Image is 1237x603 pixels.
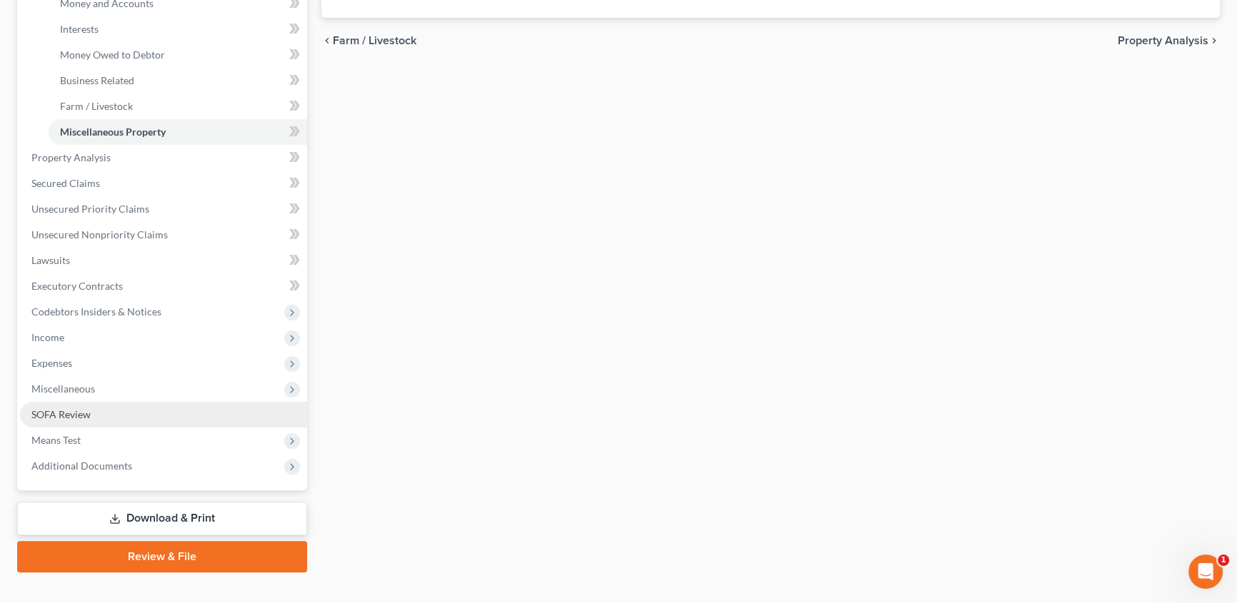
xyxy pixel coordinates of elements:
span: Executory Contracts [31,280,123,292]
a: Miscellaneous Property [49,119,307,145]
span: Miscellaneous Property [60,126,166,138]
span: Interests [60,23,99,35]
span: Codebtors Insiders & Notices [31,305,161,318]
span: Property Analysis [31,151,111,163]
a: Executory Contracts [20,273,307,299]
span: Farm / Livestock [60,100,133,112]
button: Property Analysis chevron_right [1118,35,1220,46]
a: Business Related [49,68,307,93]
a: Money Owed to Debtor [49,42,307,68]
span: Property Analysis [1118,35,1208,46]
a: Lawsuits [20,248,307,273]
a: Download & Print [17,502,307,535]
span: Means Test [31,434,81,446]
a: Secured Claims [20,171,307,196]
a: Unsecured Priority Claims [20,196,307,222]
span: Income [31,331,64,343]
a: Property Analysis [20,145,307,171]
span: Unsecured Nonpriority Claims [31,228,168,240]
span: SOFA Review [31,408,91,420]
span: Miscellaneous [31,382,95,395]
i: chevron_left [321,35,333,46]
i: chevron_right [1208,35,1220,46]
span: Lawsuits [31,254,70,266]
span: Money Owed to Debtor [60,49,165,61]
span: Farm / Livestock [333,35,416,46]
a: SOFA Review [20,402,307,427]
a: Interests [49,16,307,42]
span: Additional Documents [31,460,132,472]
span: Unsecured Priority Claims [31,203,149,215]
button: chevron_left Farm / Livestock [321,35,416,46]
iframe: Intercom live chat [1188,554,1223,589]
a: Farm / Livestock [49,93,307,119]
span: 1 [1218,554,1229,566]
span: Business Related [60,74,134,86]
span: Secured Claims [31,177,100,189]
a: Review & File [17,541,307,572]
span: Expenses [31,357,72,369]
a: Unsecured Nonpriority Claims [20,222,307,248]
